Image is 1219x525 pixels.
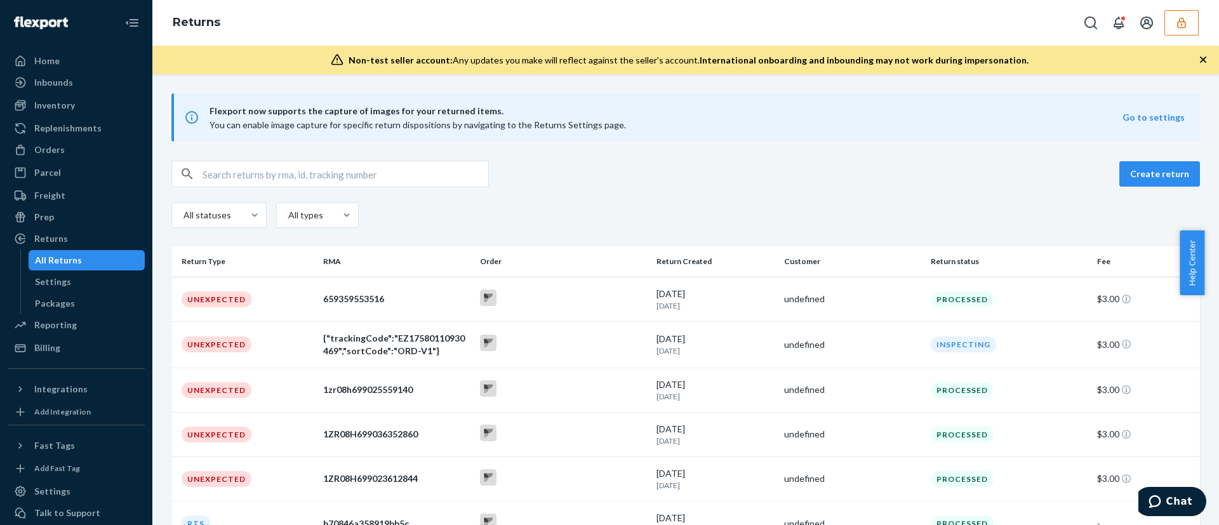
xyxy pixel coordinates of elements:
a: Billing [8,338,145,358]
span: International onboarding and inbounding may not work during impersonation. [700,55,1029,65]
a: Inventory [8,95,145,116]
div: Unexpected [182,471,251,487]
div: Inspecting [931,336,996,352]
div: Orders [34,143,65,156]
div: All types [288,209,321,222]
div: Home [34,55,60,67]
span: Non-test seller account: [349,55,453,65]
button: Help Center [1180,230,1204,295]
a: Returns [173,15,220,29]
div: Parcel [34,166,61,179]
div: {"trackingCode":"EZ17580110930469","sortCode":"ORD-V1"} [323,332,470,357]
ol: breadcrumbs [163,4,230,41]
p: [DATE] [656,391,774,402]
div: undefined [784,472,921,485]
div: Unexpected [182,291,251,307]
p: [DATE] [656,300,774,311]
a: Inbounds [8,72,145,93]
div: Prep [34,211,54,223]
td: $3.00 [1092,368,1200,412]
div: Settings [35,276,71,288]
div: Returns [34,232,68,245]
div: All Returns [35,254,82,267]
iframe: Opens a widget where you can chat to one of our agents [1138,487,1206,519]
div: undefined [784,293,921,305]
button: Go to settings [1122,111,1185,124]
div: Unexpected [182,336,251,352]
div: 1zr08h699025559140 [323,383,470,396]
a: All Returns [29,250,145,270]
th: RMA [318,246,475,277]
button: Open account menu [1134,10,1159,36]
div: 1ZR08H699023612844 [323,472,470,485]
div: Fast Tags [34,439,75,452]
a: Settings [29,272,145,292]
a: Settings [8,481,145,502]
td: $3.00 [1092,277,1200,321]
div: Packages [35,297,75,310]
div: Any updates you make will reflect against the seller's account. [349,54,1029,67]
button: Close Navigation [119,10,145,36]
th: Return Type [171,246,318,277]
div: Add Fast Tag [34,463,80,474]
button: Create return [1119,161,1200,187]
div: Reporting [34,319,77,331]
a: Packages [29,293,145,314]
div: undefined [784,338,921,351]
button: Integrations [8,379,145,399]
td: $3.00 [1092,321,1200,368]
div: Inbounds [34,76,73,89]
div: 659359553516 [323,293,470,305]
td: $3.00 [1092,412,1200,456]
div: [DATE] [656,423,774,446]
div: Talk to Support [34,507,100,519]
p: [DATE] [656,480,774,491]
p: [DATE] [656,435,774,446]
div: Replenishments [34,122,102,135]
td: $3.00 [1092,456,1200,501]
div: Unexpected [182,427,251,442]
div: [DATE] [656,378,774,402]
div: Processed [931,382,994,398]
th: Return status [926,246,1092,277]
th: Order [475,246,651,277]
div: [DATE] [656,467,774,491]
button: Open Search Box [1078,10,1103,36]
img: Flexport logo [14,17,68,29]
div: Add Integration [34,406,91,417]
th: Fee [1092,246,1200,277]
button: Fast Tags [8,435,145,456]
a: Home [8,51,145,71]
div: Unexpected [182,382,251,398]
button: Open notifications [1106,10,1131,36]
div: [DATE] [656,288,774,311]
a: Add Fast Tag [8,461,145,476]
a: Replenishments [8,118,145,138]
input: Search returns by rma, id, tracking number [203,161,488,187]
a: Prep [8,207,145,227]
a: Orders [8,140,145,160]
a: Parcel [8,163,145,183]
a: Returns [8,229,145,249]
div: Billing [34,342,60,354]
th: Return Created [651,246,779,277]
div: Processed [931,427,994,442]
span: You can enable image capture for specific return dispositions by navigating to the Returns Settin... [210,119,626,130]
div: Processed [931,291,994,307]
div: 1ZR08H699036352860 [323,428,470,441]
div: All statuses [183,209,229,222]
div: Settings [34,485,70,498]
div: Integrations [34,383,88,395]
div: undefined [784,383,921,396]
a: Add Integration [8,404,145,420]
div: undefined [784,428,921,441]
div: Processed [931,471,994,487]
button: Talk to Support [8,503,145,523]
p: [DATE] [656,345,774,356]
div: Inventory [34,99,75,112]
div: Freight [34,189,65,202]
th: Customer [779,246,926,277]
span: Flexport now supports the capture of images for your returned items. [210,103,1122,119]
